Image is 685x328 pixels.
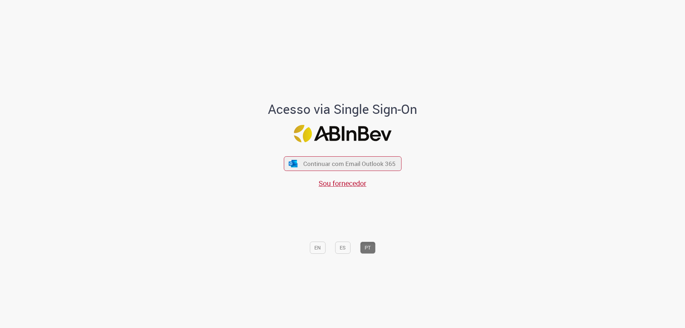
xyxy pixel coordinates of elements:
a: Sou fornecedor [319,178,366,188]
button: EN [310,242,325,254]
img: Logo ABInBev [294,125,391,142]
button: ícone Azure/Microsoft 360 Continuar com Email Outlook 365 [284,156,401,171]
span: Continuar com Email Outlook 365 [303,160,396,168]
button: PT [360,242,375,254]
img: ícone Azure/Microsoft 360 [288,160,298,167]
h1: Acesso via Single Sign-On [244,102,442,116]
button: ES [335,242,350,254]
